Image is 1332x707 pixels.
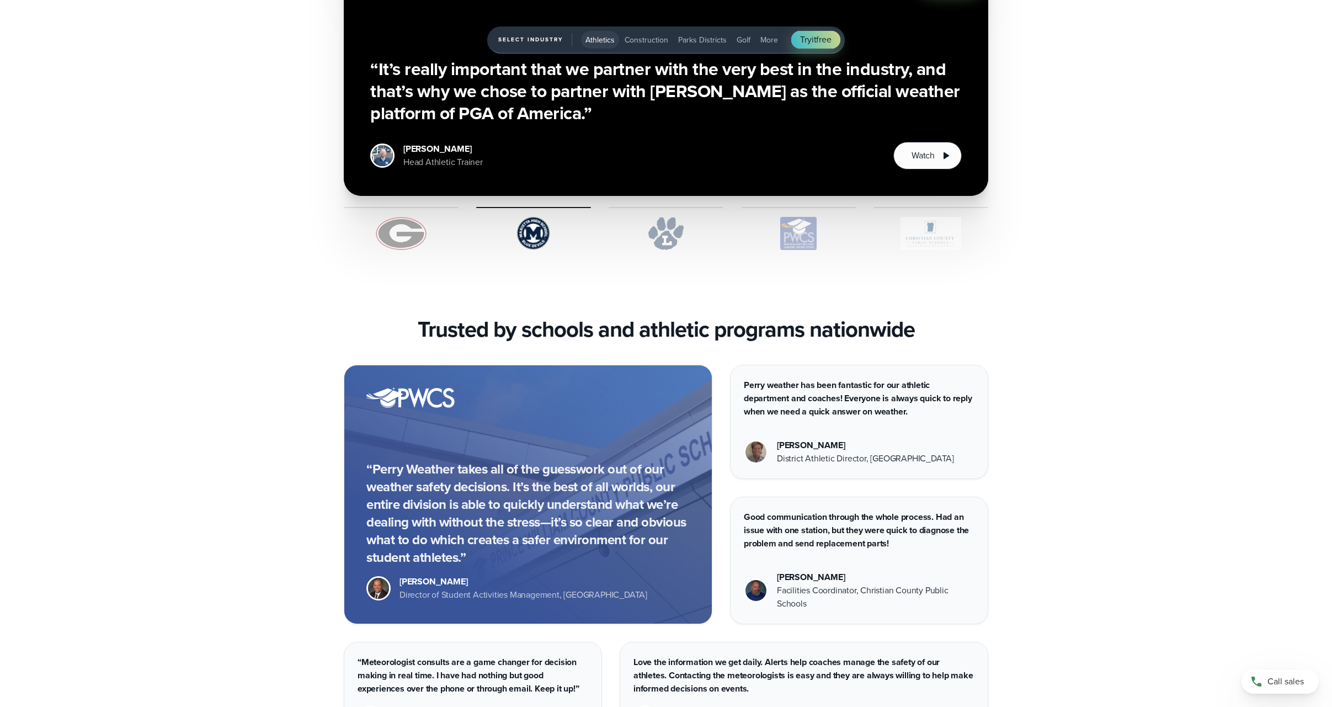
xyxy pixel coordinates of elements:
[403,156,483,169] div: Head Athletic Trainer
[418,316,915,343] h3: Trusted by schools and athletic programs nationwide
[745,580,766,601] img: Christian County Public Schools Headshot
[620,31,673,49] button: Construction
[777,571,974,584] div: [PERSON_NAME]
[498,33,572,46] span: Select Industry
[370,58,962,124] h3: “It’s really important that we partner with the very best in the industry, and that’s why we chos...
[791,31,840,49] a: Tryitfree
[625,34,668,46] span: Construction
[777,439,954,452] div: [PERSON_NAME]
[760,34,778,46] span: More
[812,33,817,46] span: it
[756,31,782,49] button: More
[777,584,974,610] div: Facilities Coordinator, Christian County Public Schools
[633,656,974,695] p: Love the information we get daily. Alerts help coaches manage the safety of our athletes. Contact...
[366,460,690,566] p: “Perry Weather takes all of the guesswork out of our weather safety decisions. It’s the best of a...
[912,149,935,162] span: Watch
[585,34,615,46] span: Athletics
[800,33,831,46] span: Try free
[737,34,750,46] span: Golf
[744,511,974,550] p: Good communication through the whole process. Had an issue with one station, but they were quick ...
[581,31,619,49] button: Athletics
[744,379,974,418] p: Perry weather has been fantastic for our athletic department and coaches! Everyone is always quic...
[372,145,393,166] img: Jeff-Hopp.jpg
[674,31,731,49] button: Parks Districts
[1267,675,1304,688] span: Call sales
[399,575,647,588] div: [PERSON_NAME]
[745,442,766,463] img: Vestavia Hills High School Headshot
[893,142,962,169] button: Watch
[358,656,588,695] p: “Meteorologist consults are a game changer for decision making in real time. I have had nothing b...
[476,217,591,250] img: Marietta-High-School.svg
[403,142,483,156] div: [PERSON_NAME]
[777,452,954,465] div: District Athletic Director, [GEOGRAPHIC_DATA]
[678,34,727,46] span: Parks Districts
[1242,669,1319,694] a: Call sales
[399,588,647,602] div: Director of Student Activities Management, [GEOGRAPHIC_DATA]
[732,31,755,49] button: Golf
